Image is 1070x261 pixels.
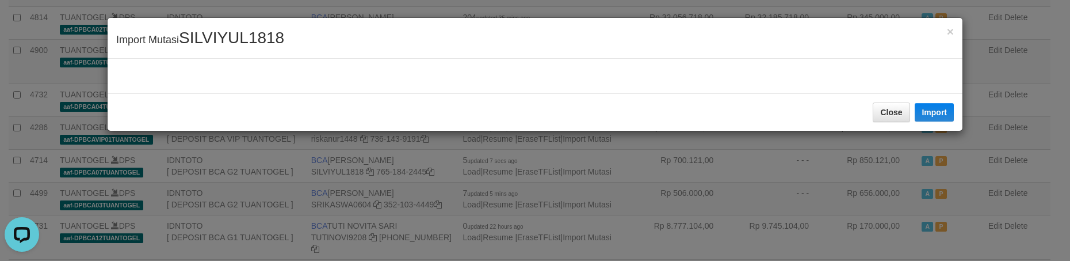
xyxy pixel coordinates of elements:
button: Import [915,103,954,122]
span: SILVIYUL1818 [179,29,284,47]
button: Open LiveChat chat widget [5,5,39,39]
span: × [947,25,954,38]
button: Close [873,103,910,122]
button: Close [947,25,954,37]
span: Import Mutasi [116,34,284,46]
